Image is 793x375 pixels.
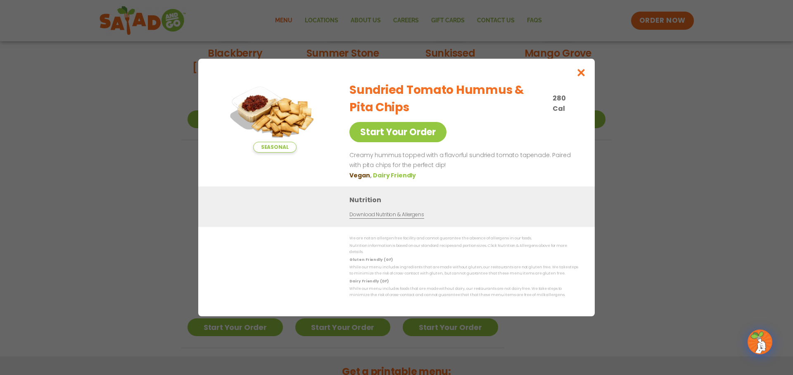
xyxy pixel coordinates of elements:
p: 280 Cal [553,93,575,114]
strong: Gluten Friendly (GF) [349,257,392,262]
img: Featured product photo for Sundried Tomato Hummus & Pita Chips [217,75,332,153]
p: Nutrition information is based on our standard recipes and portion sizes. Click Nutrition & Aller... [349,243,578,256]
h3: Nutrition [349,195,582,205]
h2: Sundried Tomato Hummus & Pita Chips [349,81,548,116]
button: Close modal [568,59,595,86]
a: Download Nutrition & Allergens [349,211,424,219]
li: Dairy Friendly [373,171,418,180]
strong: Dairy Friendly (DF) [349,279,388,284]
a: Start Your Order [349,122,446,142]
p: Creamy hummus topped with a flavorful sundried tomato tapenade. Paired with pita chips for the pe... [349,150,575,170]
p: We are not an allergen free facility and cannot guarantee the absence of allergens in our foods. [349,235,578,241]
li: Vegan [349,171,373,180]
p: While our menu includes foods that are made without dairy, our restaurants are not dairy free. We... [349,286,578,299]
img: wpChatIcon [748,330,772,354]
p: While our menu includes ingredients that are made without gluten, our restaurants are not gluten ... [349,264,578,277]
span: Seasonal [253,142,297,153]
